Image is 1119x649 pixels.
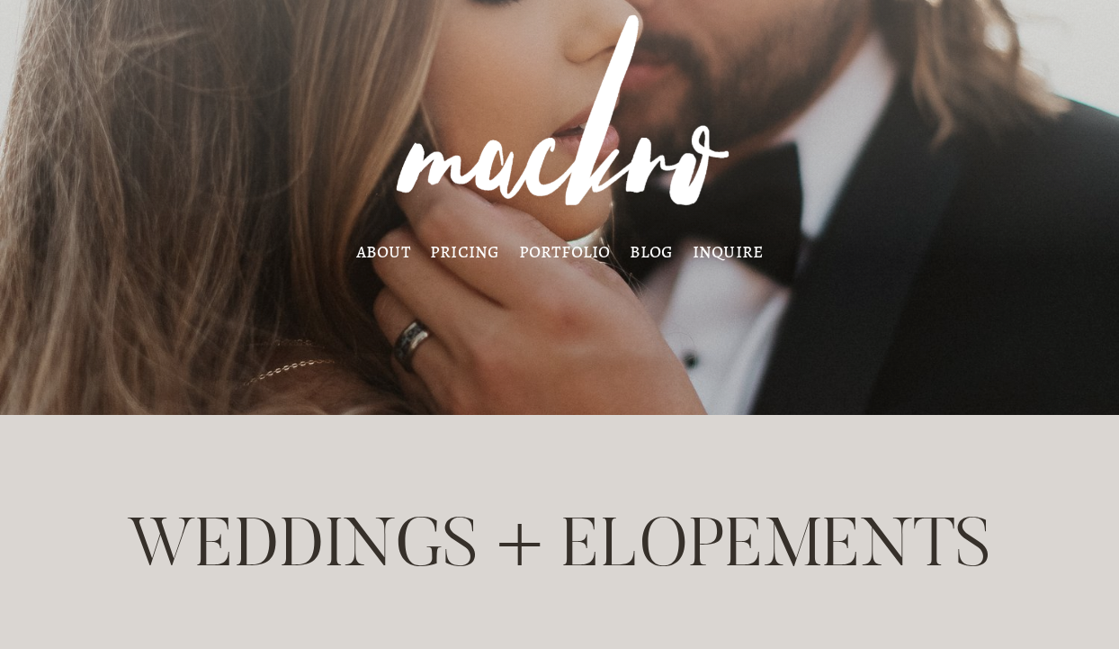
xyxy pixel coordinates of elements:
a: portfolio [519,244,611,258]
h1: WEDDINGS + ELOPEMENTS [11,516,1107,583]
img: MACKRO PHOTOGRAPHY | Denver Colorado Wedding Photographer [359,1,760,240]
a: inquire [693,244,764,258]
a: about [356,244,411,258]
a: pricing [430,244,500,258]
a: blog [630,244,674,258]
